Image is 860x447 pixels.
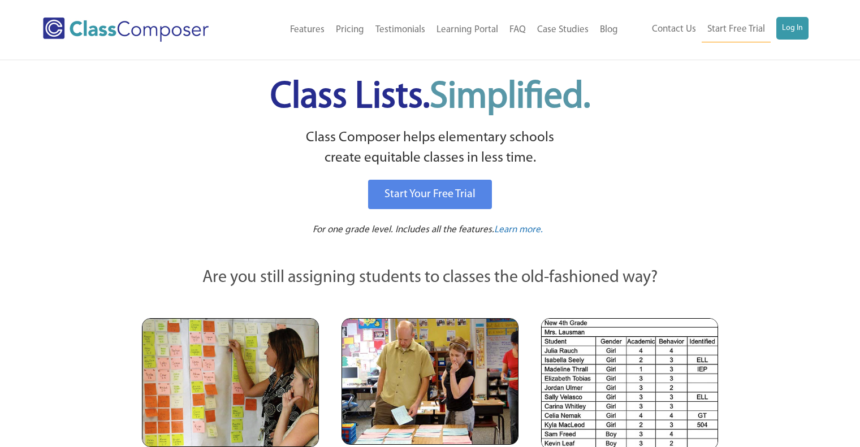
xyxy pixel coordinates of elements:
img: Class Composer [43,18,209,42]
a: Learn more. [494,223,543,237]
a: Learning Portal [431,18,504,42]
nav: Header Menu [624,17,809,42]
a: Testimonials [370,18,431,42]
a: Start Your Free Trial [368,180,492,209]
nav: Header Menu [245,18,623,42]
a: Features [284,18,330,42]
img: Teachers Looking at Sticky Notes [142,318,319,447]
span: Start Your Free Trial [384,189,476,200]
img: Blue and Pink Paper Cards [342,318,518,444]
p: Are you still assigning students to classes the old-fashioned way? [142,266,719,290]
a: Case Studies [531,18,594,42]
p: Class Composer helps elementary schools create equitable classes in less time. [140,128,720,169]
a: Contact Us [646,17,702,42]
a: Start Free Trial [702,17,771,42]
span: Class Lists. [270,79,590,116]
a: Log In [776,17,809,40]
a: Blog [594,18,624,42]
span: Learn more. [494,225,543,235]
span: Simplified. [430,79,590,116]
a: FAQ [504,18,531,42]
a: Pricing [330,18,370,42]
span: For one grade level. Includes all the features. [313,225,494,235]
